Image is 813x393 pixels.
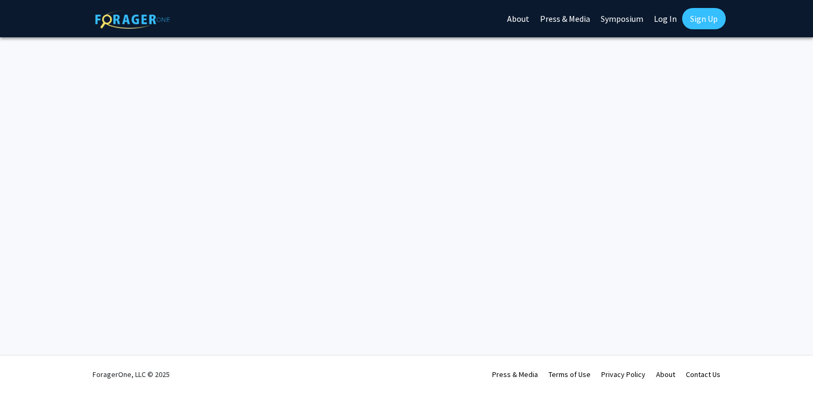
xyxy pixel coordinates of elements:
[492,370,538,379] a: Press & Media
[686,370,720,379] a: Contact Us
[95,10,170,29] img: ForagerOne Logo
[549,370,591,379] a: Terms of Use
[656,370,675,379] a: About
[93,356,170,393] div: ForagerOne, LLC © 2025
[682,8,726,29] a: Sign Up
[601,370,645,379] a: Privacy Policy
